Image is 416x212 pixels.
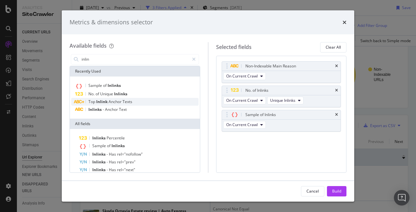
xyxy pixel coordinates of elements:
span: Anchor [109,99,123,104]
span: Inlink [96,99,109,104]
span: Inlinks [92,159,107,165]
span: Unique [100,91,114,97]
span: Inlinks [92,135,107,141]
div: Non-Indexable Main Reason [245,63,296,69]
span: Inlinks [88,107,103,112]
div: Non-Indexable Main ReasontimesOn Current Crawl [222,61,341,83]
div: modal [62,10,354,202]
div: Metrics & dimensions selector [70,18,153,27]
span: Inlinks [114,91,127,97]
span: Inlinks [111,143,125,148]
span: - [103,107,105,112]
span: Has [109,151,117,157]
div: Selected fields [216,43,252,51]
span: On Current Crawl [226,122,258,127]
span: - [107,159,109,165]
button: Clear All [320,42,346,53]
button: Cancel [301,186,324,196]
button: On Current Crawl [223,72,266,80]
div: Cancel [306,188,319,194]
span: Top [88,99,96,104]
div: All fields [70,119,200,129]
span: - [107,167,109,172]
span: - [107,151,109,157]
div: times [335,64,338,68]
span: rel="prev" [117,159,136,165]
span: On Current Crawl [226,73,258,79]
div: times [335,113,338,117]
button: Unique Inlinks [267,97,304,104]
div: Open Intercom Messenger [394,190,409,206]
span: Has [109,159,117,165]
button: On Current Crawl [223,121,266,129]
div: Sample of InlinkstimesOn Current Crawl [222,110,341,132]
span: Texts [123,99,132,104]
span: Unique Inlinks [270,98,295,103]
button: On Current Crawl [223,97,266,104]
div: No. of InlinkstimesOn Current CrawlUnique Inlinks [222,86,341,107]
span: Inlinks [92,167,107,172]
span: Percentile [107,135,125,141]
button: Build [327,186,346,196]
div: Sample of Inlinks [245,112,276,118]
span: rel="nofollow" [117,151,143,157]
span: of [107,143,111,148]
span: rel="next" [117,167,135,172]
span: On Current Crawl [226,98,258,103]
input: Search by field name [81,54,189,64]
span: of [103,83,108,88]
div: Available fields [70,42,107,49]
span: of [96,91,100,97]
span: Inlinks [108,83,121,88]
div: No. of Inlinks [245,87,268,94]
span: Inlinks [92,151,107,157]
div: Clear All [326,44,341,50]
span: Anchor [105,107,119,112]
span: Text [119,107,127,112]
div: Recently Used [70,66,200,77]
span: Has [109,167,117,172]
span: Sample [92,143,107,148]
div: times [343,18,346,27]
div: times [335,88,338,92]
span: No. [88,91,96,97]
div: Build [332,188,341,194]
span: Sample [88,83,103,88]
